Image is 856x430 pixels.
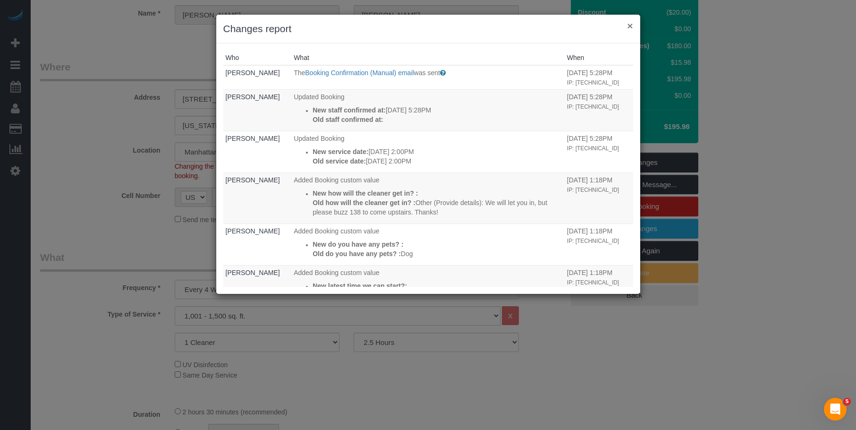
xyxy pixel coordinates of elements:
[226,93,280,101] a: [PERSON_NAME]
[223,224,292,265] td: Who
[223,89,292,131] td: Who
[313,250,401,258] strong: Old do you have any pets? :
[291,172,565,224] td: What
[313,282,407,290] strong: New latest time we can start?:
[313,198,562,217] p: Other (Provide details): We will let you in, but please buzz 138 to come upstairs. Thanks!
[223,131,292,172] td: Who
[565,89,633,131] td: When
[223,22,633,36] h3: Changes report
[565,265,633,307] td: When
[313,105,562,115] p: [DATE] 5:28PM
[313,116,383,123] strong: Old staff confirmed at:
[223,51,292,65] th: Who
[226,135,280,142] a: [PERSON_NAME]
[565,131,633,172] td: When
[294,135,344,142] span: Updated Booking
[567,145,619,152] small: IP: [TECHNICAL_ID]
[294,93,344,101] span: Updated Booking
[313,157,366,165] strong: Old service date:
[291,224,565,265] td: What
[223,65,292,89] td: Who
[313,148,368,155] strong: New service date:
[223,265,292,307] td: Who
[627,21,633,31] button: ×
[567,238,619,244] small: IP: [TECHNICAL_ID]
[291,89,565,131] td: What
[291,131,565,172] td: What
[294,269,379,276] span: Added Booking custom value
[565,65,633,89] td: When
[313,156,562,166] p: [DATE] 2:00PM
[216,15,640,294] sui-modal: Changes report
[226,176,280,184] a: [PERSON_NAME]
[565,224,633,265] td: When
[291,51,565,65] th: What
[567,79,619,86] small: IP: [TECHNICAL_ID]
[294,176,379,184] span: Added Booking custom value
[824,398,847,421] iframe: Intercom live chat
[313,199,415,206] strong: Old how will the cleaner get in? :
[567,187,619,193] small: IP: [TECHNICAL_ID]
[313,249,562,258] p: Dog
[294,69,305,77] span: The
[223,172,292,224] td: Who
[291,65,565,89] td: What
[313,189,418,197] strong: New how will the cleaner get in? :
[414,69,440,77] span: was sent
[226,69,280,77] a: [PERSON_NAME]
[313,147,562,156] p: [DATE] 2:00PM
[565,172,633,224] td: When
[843,398,851,405] span: 5
[305,69,414,77] a: Booking Confirmation (Manual) email
[226,269,280,276] a: [PERSON_NAME]
[313,241,403,248] strong: New do you have any pets? :
[226,227,280,235] a: [PERSON_NAME]
[565,51,633,65] th: When
[567,279,619,286] small: IP: [TECHNICAL_ID]
[567,103,619,110] small: IP: [TECHNICAL_ID]
[294,227,379,235] span: Added Booking custom value
[313,106,386,114] strong: New staff confirmed at:
[291,265,565,307] td: What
